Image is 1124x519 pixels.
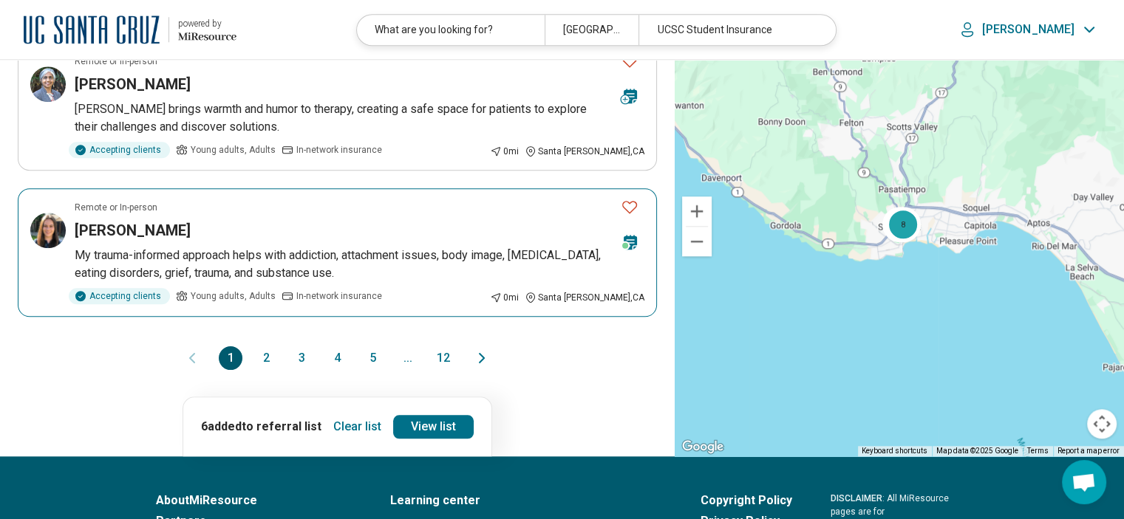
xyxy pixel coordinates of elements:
p: Remote or In-person [75,201,157,214]
div: Open chat [1062,460,1106,504]
button: 4 [325,346,349,370]
button: 3 [290,346,313,370]
div: [GEOGRAPHIC_DATA], [GEOGRAPHIC_DATA], [GEOGRAPHIC_DATA] [545,15,638,45]
div: 2 [882,206,917,241]
a: Copyright Policy [701,492,792,509]
div: 8 [885,206,921,241]
span: DISCLAIMER [831,493,882,503]
img: Google [678,437,727,456]
button: Keyboard shortcuts [862,446,927,456]
button: 2 [254,346,278,370]
a: View list [393,415,474,439]
h3: [PERSON_NAME] [75,220,191,241]
div: Accepting clients [69,142,170,158]
span: Young adults, Adults [191,289,276,303]
button: Favorite [615,192,644,222]
a: University of California at Santa Cruzpowered by [24,12,236,47]
p: [PERSON_NAME] brings warmth and humor to therapy, creating a safe space for patients to explore t... [75,100,644,136]
button: Zoom out [682,227,712,256]
div: 0 mi [490,291,519,304]
div: Santa [PERSON_NAME] , CA [525,291,644,304]
a: Terms (opens in new tab) [1027,447,1049,455]
span: In-network insurance [296,289,382,303]
p: [PERSON_NAME] [982,22,1074,37]
a: Report a map error [1057,447,1120,455]
button: Map camera controls [1087,409,1117,439]
img: University of California at Santa Cruz [24,12,160,47]
span: ... [396,346,420,370]
p: 6 added [201,418,321,436]
div: UCSC Student Insurance [638,15,826,45]
button: 5 [361,346,384,370]
button: Favorite [615,46,644,76]
p: Remote or In-person [75,55,157,68]
button: Clear list [327,415,387,439]
span: Map data ©2025 Google [936,447,1018,455]
h3: [PERSON_NAME] [75,74,191,94]
span: Young adults, Adults [191,143,276,157]
div: Accepting clients [69,288,170,304]
div: powered by [178,17,236,30]
a: AboutMiResource [156,492,352,509]
button: Previous page [183,346,201,370]
button: 1 [219,346,242,370]
span: In-network insurance [296,143,382,157]
a: Learning center [390,492,662,509]
button: Zoom in [682,196,712,226]
span: to referral list [242,419,321,433]
p: My trauma-informed approach helps with addiction, attachment issues, body image, [MEDICAL_DATA], ... [75,247,644,282]
div: What are you looking for? [357,15,545,45]
a: Open this area in Google Maps (opens a new window) [678,437,727,456]
div: 0 mi [490,145,519,158]
button: Next page [473,346,491,370]
button: 12 [432,346,455,370]
div: Santa [PERSON_NAME] , CA [525,145,644,158]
